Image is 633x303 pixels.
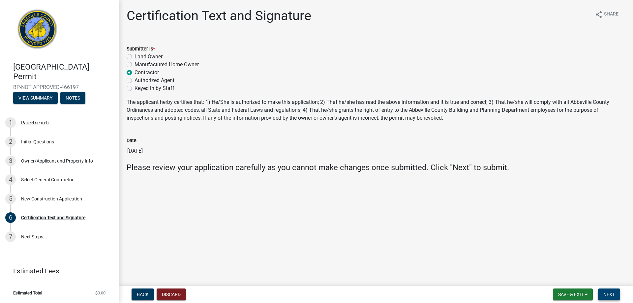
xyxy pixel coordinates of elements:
[127,138,136,143] label: Date
[603,292,615,297] span: Next
[13,96,58,101] wm-modal-confirm: Summary
[598,288,620,300] button: Next
[21,197,82,201] div: New Construction Application
[5,117,16,128] div: 1
[135,69,159,76] label: Contractor
[5,231,16,242] div: 7
[21,120,49,125] div: Parcel search
[135,76,174,84] label: Authorized Agent
[13,62,113,81] h4: [GEOGRAPHIC_DATA] Permit
[13,84,105,90] span: BP-NOT APPROVED-466197
[60,96,85,101] wm-modal-confirm: Notes
[127,47,155,51] label: Submitter is
[127,98,625,122] p: The applicant herby certifies that: 1) He/She is authorized to make this application; 2) That he/...
[135,53,163,61] label: Land Owner
[132,288,154,300] button: Back
[5,264,108,278] a: Estimated Fees
[5,212,16,223] div: 6
[13,291,42,295] span: Estimated Total
[558,292,584,297] span: Save & Exit
[127,8,311,24] h1: Certification Text and Signature
[137,292,149,297] span: Back
[5,156,16,166] div: 3
[157,288,186,300] button: Discard
[21,159,93,163] div: Owner/Applicant and Property Info
[13,92,58,104] button: View Summary
[135,84,174,92] label: Keyed in by Staff
[95,291,105,295] span: $0.00
[21,215,85,220] div: Certification Text and Signature
[21,177,74,182] div: Select General Contractor
[135,61,199,69] label: Manufactured Home Owner
[553,288,593,300] button: Save & Exit
[5,174,16,185] div: 4
[595,11,603,18] i: share
[5,194,16,204] div: 5
[13,7,62,55] img: Abbeville County, South Carolina
[589,8,624,21] button: shareShare
[604,11,618,18] span: Share
[5,136,16,147] div: 2
[21,139,54,144] div: Initial Questions
[60,92,85,104] button: Notes
[127,163,625,172] h4: Please review your application carefully as you cannot make changes once submitted. Click "Next" ...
